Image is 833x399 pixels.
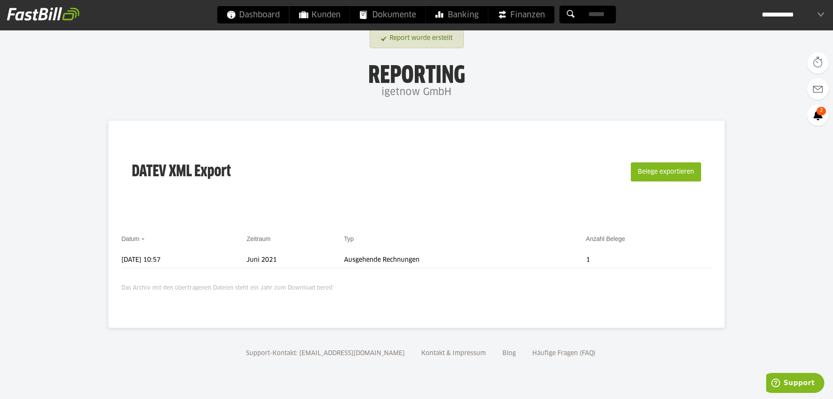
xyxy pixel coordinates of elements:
[360,6,416,23] span: Dokumente
[121,235,139,242] a: Datum
[121,252,246,268] td: [DATE] 10:57
[121,279,712,293] p: Das Archiv mit den übertragenen Dateien steht ein Jahr zum Download bereit
[418,350,489,356] a: Kontakt & Impressum
[586,235,625,242] a: Anzahl Belege
[807,104,829,126] a: 2
[631,162,701,181] button: Belege exportieren
[426,6,488,23] a: Banking
[499,350,519,356] a: Blog
[489,6,554,23] a: Finanzen
[299,6,341,23] span: Kunden
[817,107,826,115] span: 2
[529,350,599,356] a: Häufige Fragen (FAQ)
[586,252,712,268] td: 1
[381,30,453,46] a: Report wurde erstellt
[436,6,479,23] span: Banking
[766,373,824,395] iframe: Öffnet ein Widget, in dem Sie weitere Informationen finden
[344,252,586,268] td: Ausgehende Rechnungen
[290,6,350,23] a: Kunden
[243,350,408,356] a: Support-Kontakt: [EMAIL_ADDRESS][DOMAIN_NAME]
[87,61,746,84] h1: Reporting
[498,6,545,23] span: Finanzen
[141,238,147,240] img: sort_desc.gif
[246,235,270,242] a: Zeitraum
[217,6,289,23] a: Dashboard
[7,7,79,21] img: fastbill_logo_white.png
[132,144,231,200] h3: DATEV XML Export
[246,252,344,268] td: Juni 2021
[227,6,280,23] span: Dashboard
[344,235,354,242] a: Typ
[351,6,426,23] a: Dokumente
